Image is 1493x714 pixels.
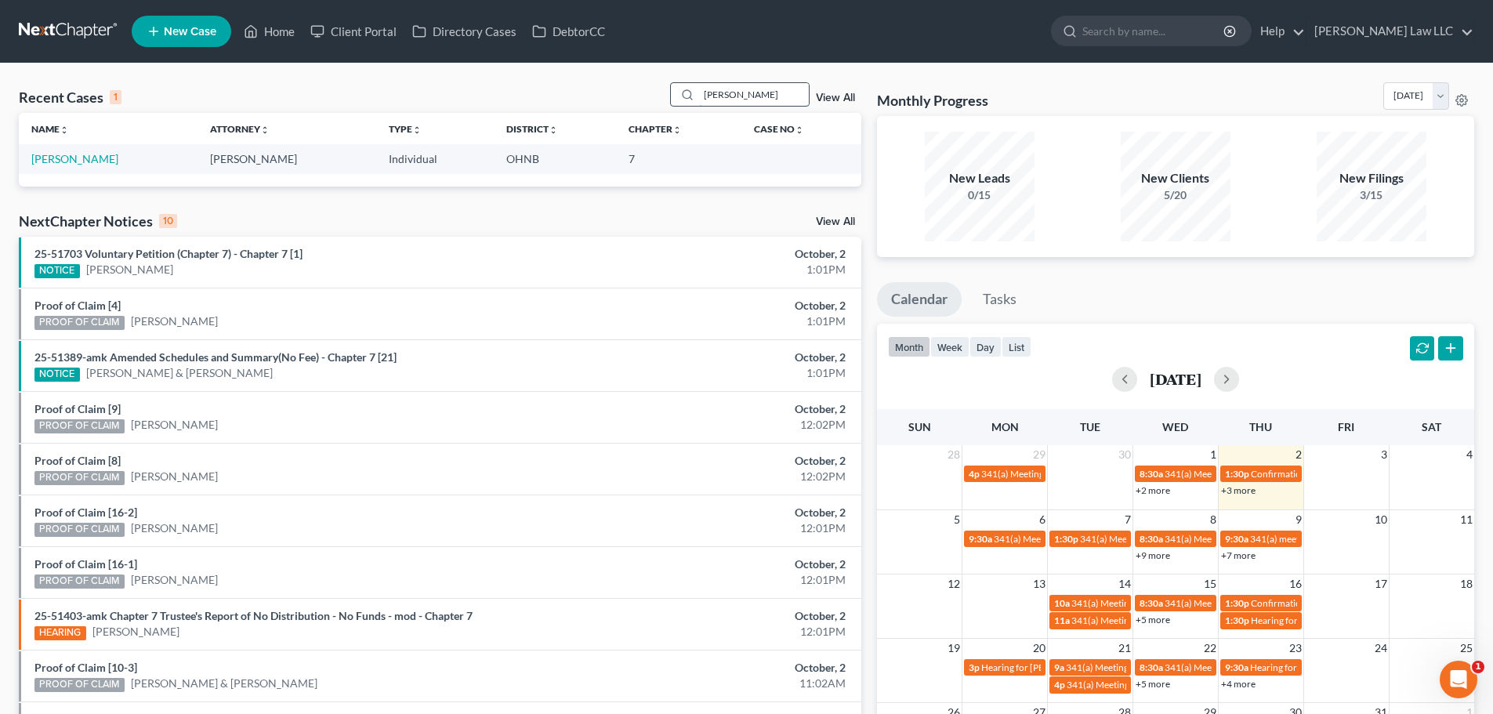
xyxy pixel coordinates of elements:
[34,626,86,640] div: HEARING
[19,212,177,230] div: NextChapter Notices
[1221,549,1256,561] a: +7 more
[164,26,216,38] span: New Case
[34,419,125,433] div: PROOF OF CLAIM
[131,314,218,329] a: [PERSON_NAME]
[1225,533,1248,545] span: 9:30a
[494,144,616,173] td: OHNB
[34,264,80,278] div: NOTICE
[1054,597,1070,609] span: 10a
[1136,484,1170,496] a: +2 more
[585,505,846,520] div: October, 2
[1038,510,1047,529] span: 6
[994,533,1292,545] span: 341(a) Meeting of Creditors for [PERSON_NAME][GEOGRAPHIC_DATA]
[1165,468,1317,480] span: 341(a) Meeting for [PERSON_NAME]
[1251,468,1430,480] span: Confirmation Hearing for [PERSON_NAME]
[1136,614,1170,625] a: +5 more
[969,468,980,480] span: 4p
[969,282,1031,317] a: Tasks
[110,90,121,104] div: 1
[34,316,125,330] div: PROOF OF CLAIM
[1165,661,1317,673] span: 341(a) Meeting for [PERSON_NAME]
[877,91,988,110] h3: Monthly Progress
[34,557,137,571] a: Proof of Claim [16-1]
[86,262,173,277] a: [PERSON_NAME]
[585,556,846,572] div: October, 2
[585,608,846,624] div: October, 2
[1252,17,1305,45] a: Help
[1338,420,1354,433] span: Fri
[34,368,80,382] div: NOTICE
[1225,597,1249,609] span: 1:30p
[1071,614,1274,626] span: 341(a) Meeting of Creditors for [PERSON_NAME]
[1202,574,1218,593] span: 15
[699,83,809,106] input: Search by name...
[946,639,962,658] span: 19
[34,609,473,622] a: 25-51403-amk Chapter 7 Trustee's Report of No Distribution - No Funds - mod - Chapter 7
[389,123,422,135] a: Typeunfold_more
[585,350,846,365] div: October, 2
[585,572,846,588] div: 12:01PM
[888,336,930,357] button: month
[60,125,69,135] i: unfold_more
[1459,510,1474,529] span: 11
[210,123,270,135] a: Attorneyunfold_more
[31,152,118,165] a: [PERSON_NAME]
[585,262,846,277] div: 1:01PM
[412,125,422,135] i: unfold_more
[1225,468,1249,480] span: 1:30p
[1082,16,1226,45] input: Search by name...
[585,660,846,676] div: October, 2
[1250,661,1372,673] span: Hearing for [PERSON_NAME]
[1140,661,1163,673] span: 8:30a
[816,216,855,227] a: View All
[585,298,846,314] div: October, 2
[1054,661,1064,673] span: 9a
[1121,187,1230,203] div: 5/20
[585,417,846,433] div: 12:02PM
[86,365,273,381] a: [PERSON_NAME] & [PERSON_NAME]
[1165,533,1317,545] span: 341(a) Meeting for [PERSON_NAME]
[585,246,846,262] div: October, 2
[1140,597,1163,609] span: 8:30a
[1136,678,1170,690] a: +5 more
[1080,420,1100,433] span: Tue
[1066,661,1269,673] span: 341(a) Meeting of Creditors for [PERSON_NAME]
[1317,169,1426,187] div: New Filings
[1140,468,1163,480] span: 8:30a
[930,336,969,357] button: week
[1294,445,1303,464] span: 2
[1250,533,1401,545] span: 341(a) meeting for [PERSON_NAME]
[34,299,121,312] a: Proof of Claim [4]
[952,510,962,529] span: 5
[946,574,962,593] span: 12
[131,417,218,433] a: [PERSON_NAME]
[376,144,494,173] td: Individual
[131,676,317,691] a: [PERSON_NAME] & [PERSON_NAME]
[877,282,962,317] a: Calendar
[1294,510,1303,529] span: 9
[34,661,137,674] a: Proof of Claim [10-3]
[1165,597,1317,609] span: 341(a) Meeting for [PERSON_NAME]
[1317,187,1426,203] div: 3/15
[908,420,931,433] span: Sun
[1117,639,1132,658] span: 21
[197,144,376,173] td: [PERSON_NAME]
[816,92,855,103] a: View All
[34,506,137,519] a: Proof of Claim [16-2]
[585,453,846,469] div: October, 2
[629,123,682,135] a: Chapterunfold_more
[1150,371,1201,387] h2: [DATE]
[1373,639,1389,658] span: 24
[585,676,846,691] div: 11:02AM
[1465,445,1474,464] span: 4
[404,17,524,45] a: Directory Cases
[303,17,404,45] a: Client Portal
[585,469,846,484] div: 12:02PM
[1373,574,1389,593] span: 17
[1249,420,1272,433] span: Thu
[795,125,804,135] i: unfold_more
[1071,597,1274,609] span: 341(a) Meeting of Creditors for [PERSON_NAME]
[131,572,218,588] a: [PERSON_NAME]
[1422,420,1441,433] span: Sat
[969,533,992,545] span: 9:30a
